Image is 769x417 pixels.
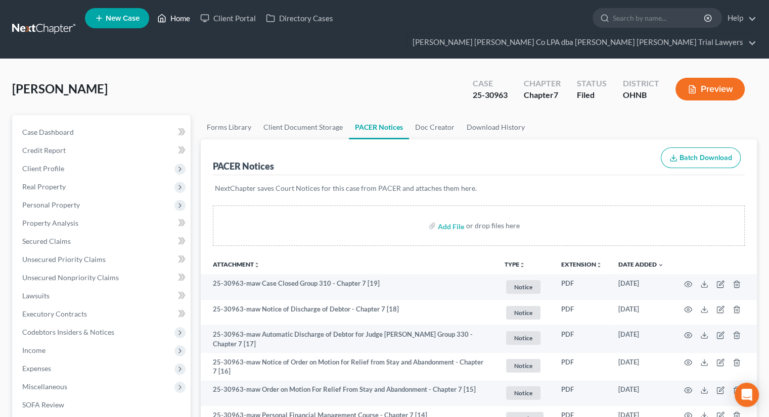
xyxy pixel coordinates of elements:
span: Unsecured Nonpriority Claims [22,273,119,282]
span: New Case [106,15,140,22]
button: Preview [675,78,745,100]
span: Notice [506,359,540,373]
span: Expenses [22,364,51,373]
td: [DATE] [610,274,672,300]
a: Property Analysis [14,214,191,232]
input: Search by name... [613,9,705,27]
div: Case [473,78,508,89]
span: Income [22,346,46,354]
span: Miscellaneous [22,382,67,391]
button: Batch Download [661,147,741,169]
div: PACER Notices [213,160,274,172]
td: [DATE] [610,300,672,326]
i: unfold_more [519,262,525,268]
span: Client Profile [22,164,64,173]
span: SOFA Review [22,400,64,409]
a: Help [722,9,756,27]
span: Notice [506,306,540,320]
i: unfold_more [596,262,602,268]
div: OHNB [623,89,659,101]
td: [DATE] [610,381,672,406]
span: Notice [506,331,540,345]
a: Notice [505,357,545,374]
td: [DATE] [610,325,672,353]
button: TYPEunfold_more [505,262,525,268]
td: [DATE] [610,353,672,381]
td: PDF [553,300,610,326]
div: Open Intercom Messenger [735,383,759,407]
div: Filed [577,89,607,101]
td: PDF [553,274,610,300]
i: expand_more [658,262,664,268]
span: Credit Report [22,146,66,154]
td: 25-30963-maw Order on Motion For Relief From Stay and Abandonment - Chapter 7 [15] [201,381,496,406]
div: or drop files here [466,221,520,231]
a: Lawsuits [14,287,191,305]
a: Notice [505,330,545,346]
td: 25-30963-maw Case Closed Group 310 - Chapter 7 [19] [201,274,496,300]
a: Doc Creator [409,115,461,139]
i: unfold_more [254,262,260,268]
div: Chapter [524,89,561,101]
span: Notice [506,280,540,294]
a: SOFA Review [14,396,191,414]
a: Attachmentunfold_more [213,260,260,268]
span: Executory Contracts [22,309,87,318]
span: Secured Claims [22,237,71,245]
p: NextChapter saves Court Notices for this case from PACER and attaches them here. [215,183,743,193]
td: 25-30963-maw Notice of Order on Motion for Relief from Stay and Abandonment - Chapter 7 [16] [201,353,496,381]
div: 25-30963 [473,89,508,101]
a: Unsecured Priority Claims [14,250,191,269]
a: Credit Report [14,141,191,160]
a: Notice [505,304,545,321]
a: Directory Cases [261,9,338,27]
span: Personal Property [22,200,80,209]
td: PDF [553,353,610,381]
div: Status [577,78,607,89]
span: 7 [554,90,558,99]
a: Date Added expand_more [618,260,664,268]
a: Client Portal [195,9,261,27]
span: Lawsuits [22,291,50,300]
span: Case Dashboard [22,128,74,136]
a: PACER Notices [349,115,409,139]
a: Forms Library [201,115,257,139]
a: [PERSON_NAME] [PERSON_NAME] Co LPA dba [PERSON_NAME] [PERSON_NAME] Trial Lawyers [408,33,756,51]
a: Download History [461,115,531,139]
span: Notice [506,386,540,400]
div: District [623,78,659,89]
a: Case Dashboard [14,123,191,141]
span: Batch Download [680,153,732,162]
td: PDF [553,325,610,353]
div: Chapter [524,78,561,89]
span: Property Analysis [22,219,78,227]
a: Unsecured Nonpriority Claims [14,269,191,287]
a: Secured Claims [14,232,191,250]
a: Notice [505,279,545,295]
span: [PERSON_NAME] [12,81,108,96]
td: 25-30963-maw Automatic Discharge of Debtor for Judge [PERSON_NAME] Group 330 - Chapter 7 [17] [201,325,496,353]
a: Extensionunfold_more [561,260,602,268]
span: Unsecured Priority Claims [22,255,106,264]
span: Codebtors Insiders & Notices [22,328,114,336]
td: 25-30963-maw Notice of Discharge of Debtor - Chapter 7 [18] [201,300,496,326]
a: Client Document Storage [257,115,349,139]
td: PDF [553,381,610,406]
a: Executory Contracts [14,305,191,323]
a: Notice [505,385,545,401]
span: Real Property [22,182,66,191]
a: Home [152,9,195,27]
